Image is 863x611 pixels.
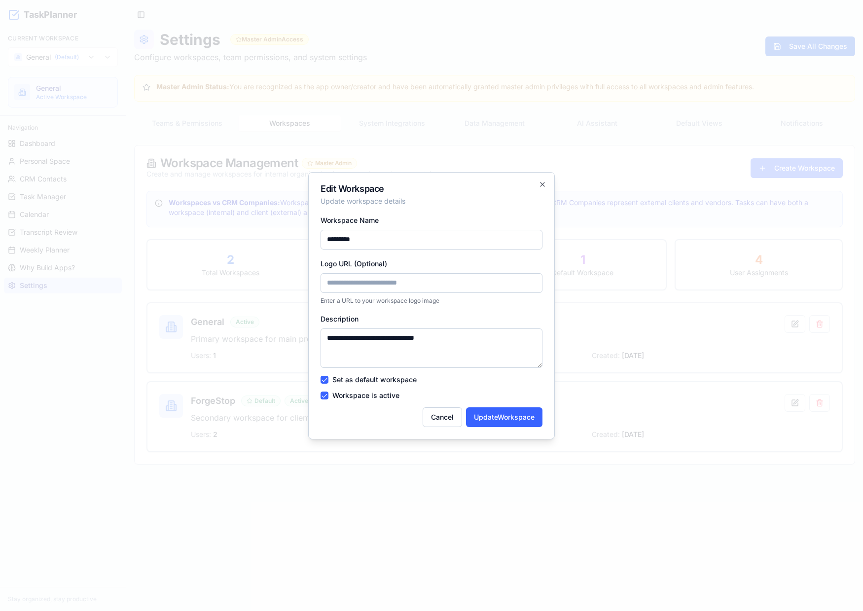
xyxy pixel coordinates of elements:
[332,392,399,399] label: Workspace is active
[321,315,359,323] label: Description
[321,196,542,206] p: Update workspace details
[321,216,379,224] label: Workspace Name
[423,407,462,427] button: Cancel
[466,407,542,427] button: UpdateWorkspace
[321,184,542,193] h2: Edit Workspace
[321,259,387,268] label: Logo URL (Optional)
[332,376,417,383] label: Set as default workspace
[321,297,542,305] p: Enter a URL to your workspace logo image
